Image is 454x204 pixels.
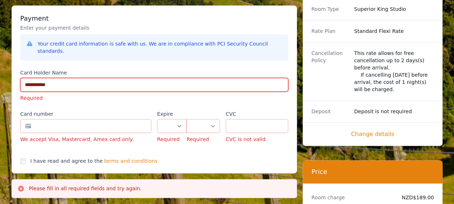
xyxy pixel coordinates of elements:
dt: Room charge [311,194,391,201]
p: Required [20,94,288,102]
h3: Payment [20,14,288,23]
dd: Deposit is not required [354,108,434,115]
span: Change details [311,130,434,139]
p: Required [186,136,220,143]
label: Expire [157,110,186,118]
dd: Standard Flexi Rate [354,27,434,35]
dt: Deposit [311,108,348,115]
dd: Superior King Studio [354,5,434,13]
dt: Cancellation Policy [311,50,348,93]
label: . [186,110,220,118]
p: CVC is not valid. [226,136,289,143]
h3: Price [311,167,434,176]
dt: Room Type [311,5,348,13]
div: Your credit card information is safe with us. We are in compliance with PCI Security Council stan... [38,40,282,55]
div: We accept Visa, Mastercard, Amex card only. [20,136,151,143]
p: Required [157,136,186,143]
label: Card number [20,110,151,118]
dt: Rate Plan [311,27,348,35]
p: Please fill in all required fields and try again. [29,185,142,192]
label: CVC [226,110,289,118]
p: Enter your payment details [20,24,288,31]
div: This rate allows for free cancellation up to 2 days(s) before arrival. If cancelling [DATE] befor... [354,50,434,93]
label: I have read and agree to the [30,158,103,164]
label: Card Holder Name [20,69,288,76]
span: terms and conditions [104,157,157,165]
dd: NZD$189.00 [397,194,434,201]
